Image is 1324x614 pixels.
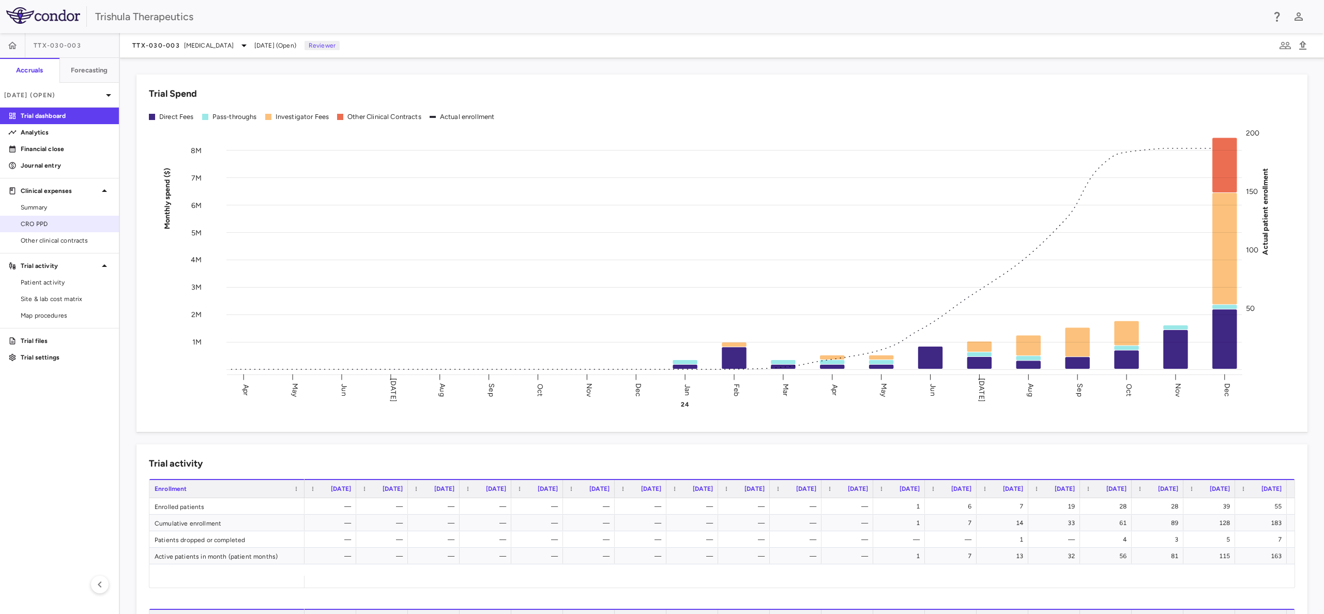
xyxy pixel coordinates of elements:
text: Jan [683,384,692,395]
div: — [934,531,971,548]
div: 1 [986,531,1023,548]
div: — [366,548,403,564]
text: Feb [732,383,741,396]
div: — [572,531,610,548]
div: Pass-throughs [212,112,257,122]
div: 81 [1141,548,1178,564]
div: — [469,498,506,515]
div: — [831,548,868,564]
div: — [417,515,454,531]
div: 7 [934,548,971,564]
div: — [572,498,610,515]
tspan: 50 [1246,304,1255,313]
tspan: 3M [191,283,202,292]
div: 89 [1141,515,1178,531]
span: Summary [21,203,111,212]
img: logo-full-SnFGN8VE.png [6,7,80,24]
span: [DATE] [538,485,558,492]
tspan: 6M [191,201,202,209]
span: [DATE] [796,485,816,492]
span: [DATE] [1003,485,1023,492]
div: — [624,531,661,548]
div: 3 [1141,531,1178,548]
span: [DATE] [486,485,506,492]
text: Apr [830,384,839,395]
p: Clinical expenses [21,186,98,196]
div: — [882,531,920,548]
div: — [779,515,816,531]
span: Patient activity [21,278,111,287]
div: 1 [882,548,920,564]
span: Site & lab cost matrix [21,294,111,304]
div: — [521,531,558,548]
span: [DATE] [1210,485,1230,492]
span: [DATE] [1055,485,1075,492]
span: CRO PPD [21,219,111,229]
span: [DATE] [1261,485,1282,492]
div: Investigator Fees [276,112,329,122]
div: Trishula Therapeutics [95,9,1264,24]
div: — [314,498,351,515]
tspan: 4M [191,256,202,264]
div: 39 [1193,498,1230,515]
div: — [727,531,765,548]
p: [DATE] (Open) [4,91,102,100]
div: Actual enrollment [440,112,495,122]
div: 163 [1244,548,1282,564]
span: [DATE] [383,485,403,492]
text: Jun [929,384,937,396]
div: — [366,498,403,515]
tspan: 7M [191,173,202,182]
p: Analytics [21,128,111,137]
div: — [676,531,713,548]
div: 183 [1244,515,1282,531]
div: — [727,548,765,564]
h6: Trial activity [149,457,203,471]
tspan: 200 [1246,129,1259,138]
text: Sep [487,383,496,396]
text: Oct [536,383,544,396]
span: [DATE] [641,485,661,492]
div: 1 [882,498,920,515]
div: — [572,515,610,531]
span: [DATE] [848,485,868,492]
span: TTX-030-003 [34,41,81,50]
h6: Trial Spend [149,87,197,101]
p: Journal entry [21,161,111,170]
p: Trial dashboard [21,111,111,121]
div: — [727,515,765,531]
div: 28 [1141,498,1178,515]
div: — [831,531,868,548]
span: [DATE] [744,485,765,492]
div: — [779,498,816,515]
div: — [676,515,713,531]
div: Enrolled patients [149,498,305,514]
div: 115 [1193,548,1230,564]
div: 4 [1089,531,1127,548]
div: 56 [1089,548,1127,564]
span: [DATE] [900,485,920,492]
text: Mar [781,383,790,396]
tspan: 1M [192,338,202,347]
text: May [879,383,888,397]
span: [MEDICAL_DATA] [184,41,234,50]
text: Aug [1026,383,1035,396]
span: Map procedures [21,311,111,320]
div: — [417,498,454,515]
div: 61 [1089,515,1127,531]
div: 14 [986,515,1023,531]
span: [DATE] [434,485,454,492]
div: — [779,548,816,564]
text: Dec [634,383,643,396]
span: [DATE] [951,485,971,492]
div: — [727,498,765,515]
div: 55 [1244,498,1282,515]
p: Trial activity [21,261,98,271]
div: 32 [1038,548,1075,564]
text: [DATE] [389,378,398,402]
h6: Accruals [16,66,43,75]
div: — [1038,531,1075,548]
div: — [469,515,506,531]
div: — [779,531,816,548]
div: — [676,498,713,515]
